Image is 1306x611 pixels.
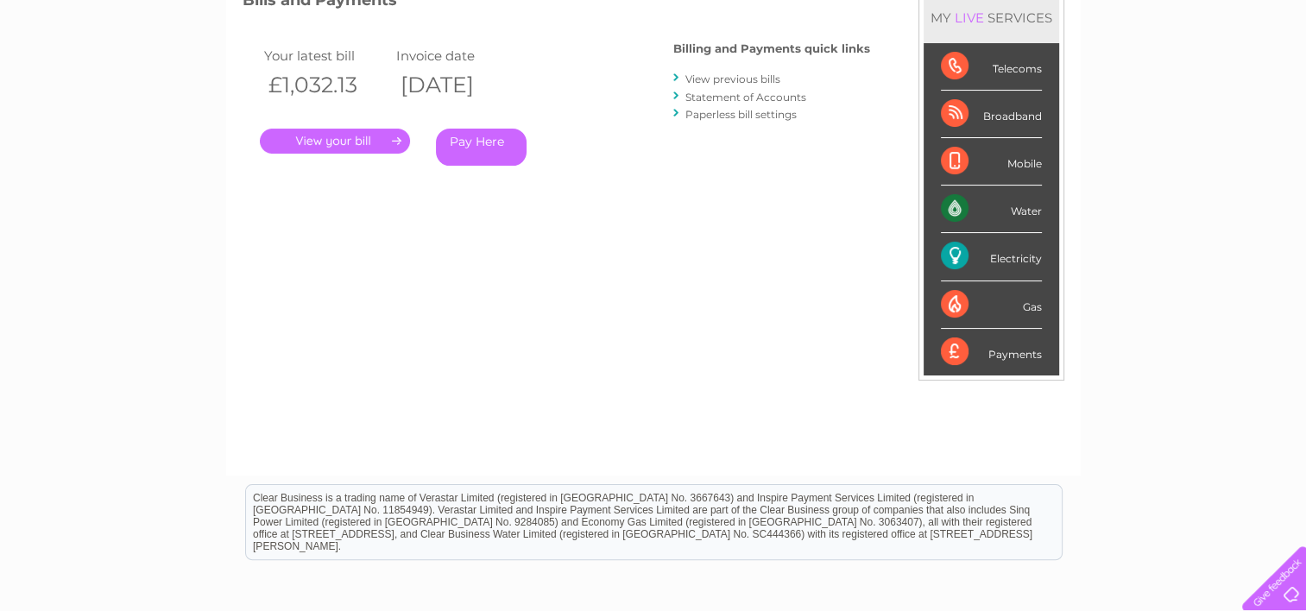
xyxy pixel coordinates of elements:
div: LIVE [951,9,987,26]
td: Invoice date [392,44,525,67]
div: Water [941,186,1042,233]
th: £1,032.13 [260,67,393,103]
a: Paperless bill settings [685,108,797,121]
img: logo.png [46,45,134,98]
a: Energy [1045,73,1083,86]
a: Water [1002,73,1035,86]
td: Your latest bill [260,44,393,67]
th: [DATE] [392,67,525,103]
a: Pay Here [436,129,527,166]
a: Telecoms [1094,73,1145,86]
a: . [260,129,410,154]
div: Clear Business is a trading name of Verastar Limited (registered in [GEOGRAPHIC_DATA] No. 3667643... [246,9,1062,84]
div: Payments [941,329,1042,375]
a: Contact [1191,73,1233,86]
a: Statement of Accounts [685,91,806,104]
h4: Billing and Payments quick links [673,42,870,55]
div: Broadband [941,91,1042,138]
a: Log out [1249,73,1290,86]
div: Telecoms [941,43,1042,91]
div: Gas [941,281,1042,329]
a: View previous bills [685,72,780,85]
a: Blog [1156,73,1181,86]
div: Mobile [941,138,1042,186]
a: 0333 014 3131 [981,9,1100,30]
div: Electricity [941,233,1042,280]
